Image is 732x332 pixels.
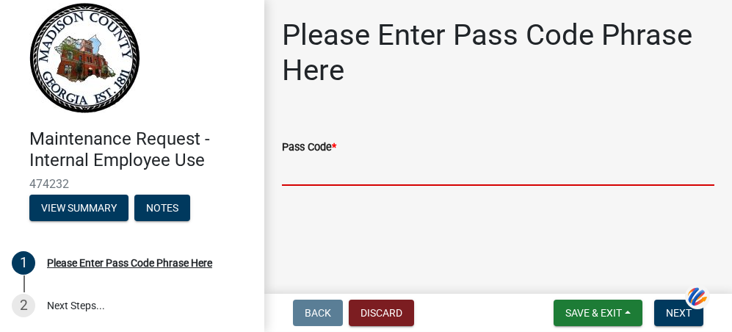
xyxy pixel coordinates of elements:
wm-modal-confirm: Notes [134,203,190,214]
button: Next [654,300,703,326]
button: Save & Exit [554,300,642,326]
label: Pass Code [282,142,336,153]
span: Save & Exit [565,307,622,319]
div: 1 [12,251,35,275]
div: Please Enter Pass Code Phrase Here [47,258,212,268]
button: View Summary [29,195,128,221]
button: Back [293,300,343,326]
img: svg+xml;base64,PHN2ZyB3aWR0aD0iNDQiIGhlaWdodD0iNDQiIHZpZXdCb3g9IjAgMCA0NCA0NCIgZmlsbD0ibm9uZSIgeG... [685,283,710,310]
span: Back [305,307,331,319]
img: Madison County, Georgia [29,3,140,113]
div: 2 [12,294,35,317]
h4: Maintenance Request - Internal Employee Use [29,129,253,171]
span: Next [666,307,692,319]
h1: Please Enter Pass Code Phrase Here [282,18,714,88]
button: Notes [134,195,190,221]
wm-modal-confirm: Summary [29,203,128,214]
span: 474232 [29,177,235,191]
button: Discard [349,300,414,326]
